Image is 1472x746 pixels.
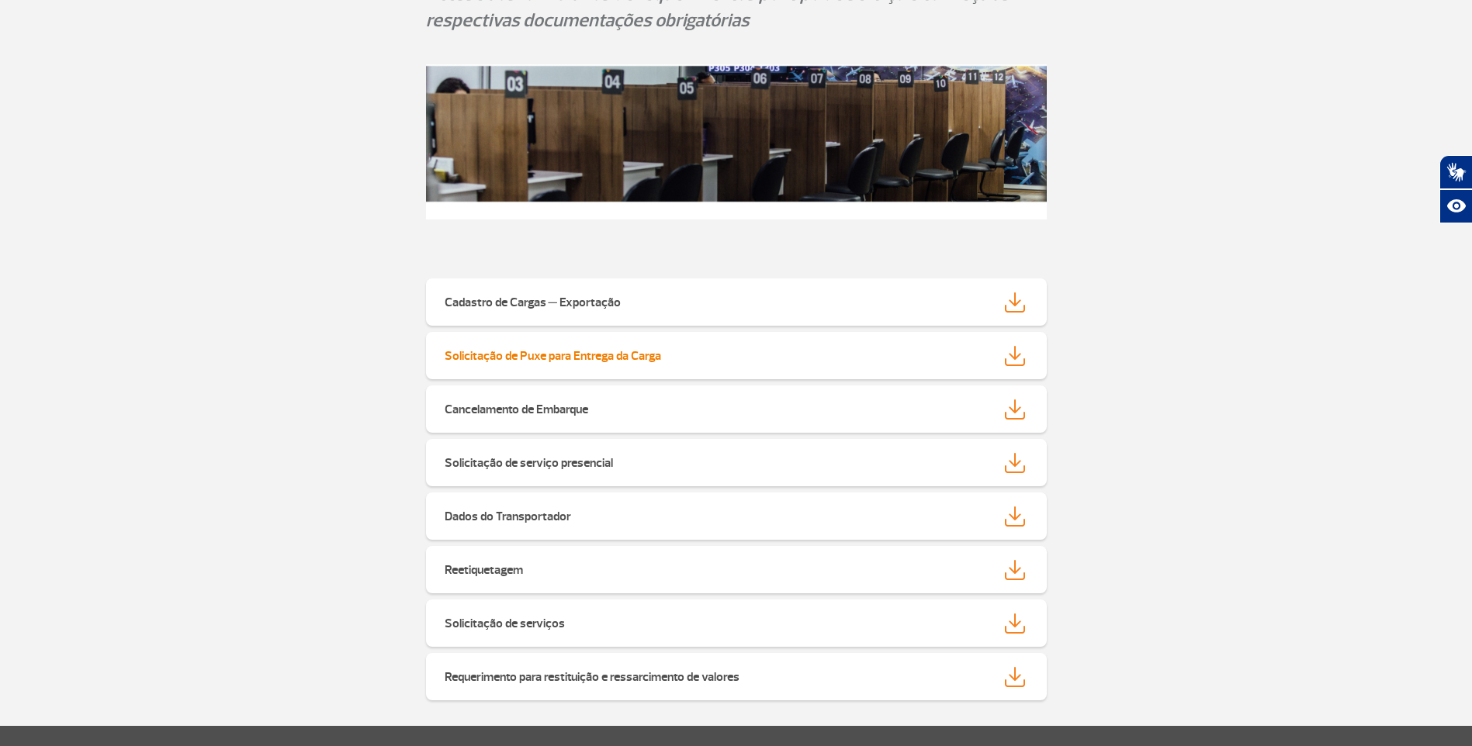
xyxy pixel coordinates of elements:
[426,653,1047,700] a: Requerimento para restituição e ressarcimento de valores
[445,509,571,524] strong: Dados do Transportador
[426,385,1047,433] a: Cancelamento de Embarque
[445,295,621,310] strong: Cadastro de Cargas ─ Exportação
[426,599,1047,647] a: Solicitação de serviços
[1439,155,1472,189] button: Abrir tradutor de língua de sinais.
[426,439,1047,486] a: Solicitação de serviço presencial
[426,64,1047,219] img: riogaleao-header-formularios.jpg
[426,492,1047,540] a: Dados do Transportador
[1439,155,1472,223] div: Plugin de acessibilidade da Hand Talk.
[426,278,1047,326] a: Cadastro de Cargas ─ Exportação
[445,669,739,685] strong: Requerimento para restituição e ressarcimento de valores
[426,546,1047,593] a: Reetiquetagem
[445,348,661,364] strong: Solicitação de Puxe para Entrega da Carga
[445,455,613,471] strong: Solicitação de serviço presencial
[445,616,565,631] strong: Solicitação de serviços
[1439,189,1472,223] button: Abrir recursos assistivos.
[445,402,588,417] strong: Cancelamento de Embarque
[445,562,523,578] strong: Reetiquetagem
[426,332,1047,379] a: Solicitação de Puxe para Entrega da Carga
